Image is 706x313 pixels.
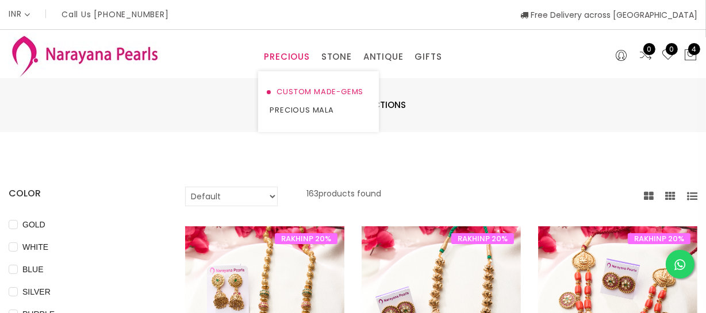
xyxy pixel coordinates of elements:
span: SILVER [18,285,55,298]
p: Call Us [PHONE_NUMBER] [62,10,169,18]
span: RAKHINP 20% [628,233,690,244]
a: 0 [661,48,675,63]
a: STONE [321,48,352,65]
a: 0 [639,48,653,63]
span: RAKHINP 20% [451,233,514,244]
span: RAKHINP 20% [275,233,337,244]
span: BLUE [18,263,48,276]
span: 0 [666,43,678,55]
p: 163 products found [306,187,381,206]
a: PRECIOUS [264,48,309,65]
span: WHITE [18,241,53,253]
span: 4 [688,43,700,55]
button: 4 [684,48,697,63]
span: 0 [643,43,655,55]
a: ANTIQUE [363,48,404,65]
a: CUSTOM MADE-GEMS [270,83,367,101]
a: PRECIOUS MALA [270,101,367,119]
span: GOLD [18,218,50,231]
a: GIFTS [415,48,442,65]
h4: COLOR [9,187,151,200]
span: Free Delivery across [GEOGRAPHIC_DATA] [520,9,697,21]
